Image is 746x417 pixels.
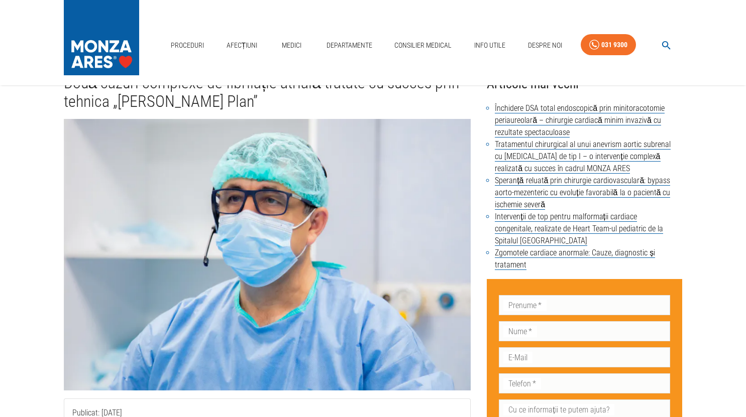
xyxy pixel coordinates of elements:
[524,35,566,56] a: Despre Noi
[64,119,471,390] img: Două cazuri complexe de fibrilație atrială tratate cu succes prin tehnica „Marshall Plan”
[495,140,671,174] a: Tratamentul chirurgical al unui anevrism aortic subrenal cu [MEDICAL_DATA] de tip I – o intervenț...
[495,212,663,246] a: Intervenții de top pentru malformații cardiace congenitale, realizate de Heart Team-ul pediatric ...
[601,39,627,51] div: 031 9300
[390,35,456,56] a: Consilier Medical
[581,34,636,56] a: 031 9300
[495,248,655,270] a: Zgomotele cardiace anormale: Cauze, diagnostic și tratament
[470,35,509,56] a: Info Utile
[64,74,471,111] h1: Două cazuri complexe de fibrilație atrială tratate cu succes prin tehnica „[PERSON_NAME] Plan”
[167,35,208,56] a: Proceduri
[223,35,262,56] a: Afecțiuni
[495,103,665,137] a: Închidere DSA total endoscopică prin minitoracotomie periaureolară – chirurgie cardiacă minim inv...
[323,35,376,56] a: Departamente
[276,35,308,56] a: Medici
[495,176,670,210] a: Speranță reluată prin chirurgie cardiovasculară: bypass aorto-mezenteric cu evoluție favorabilă l...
